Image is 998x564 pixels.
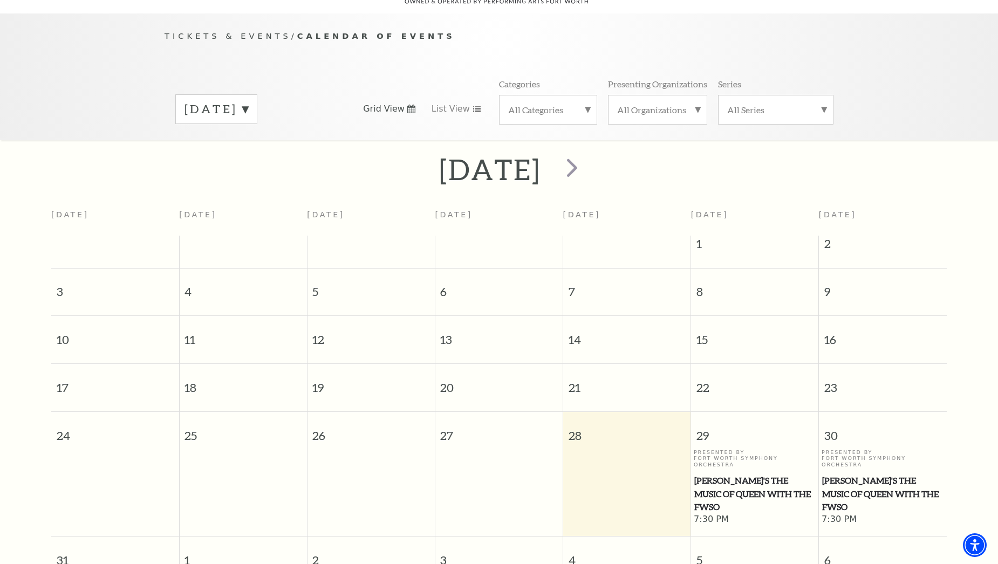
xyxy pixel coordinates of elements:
[694,514,816,526] span: 7:30 PM
[727,104,824,115] label: All Series
[180,316,307,353] span: 11
[51,364,179,401] span: 17
[51,412,179,449] span: 24
[165,31,291,40] span: Tickets & Events
[694,474,816,514] span: [PERSON_NAME]'s The Music of Queen with the FWSO
[691,412,818,449] span: 29
[184,101,248,118] label: [DATE]
[819,236,947,257] span: 2
[694,449,816,467] p: Presented By Fort Worth Symphony Orchestra
[435,316,563,353] span: 13
[432,103,470,115] span: List View
[439,152,541,187] h2: [DATE]
[563,269,691,306] span: 7
[180,364,307,401] span: 18
[435,269,563,306] span: 6
[551,150,591,189] button: next
[563,316,691,353] span: 14
[363,103,405,115] span: Grid View
[822,514,944,526] span: 7:30 PM
[435,412,563,449] span: 27
[307,269,435,306] span: 5
[608,78,707,90] p: Presenting Organizations
[307,316,435,353] span: 12
[179,204,307,236] th: [DATE]
[691,210,729,219] span: [DATE]
[819,364,947,401] span: 23
[51,269,179,306] span: 3
[691,269,818,306] span: 8
[691,316,818,353] span: 15
[563,364,691,401] span: 21
[435,364,563,401] span: 20
[819,316,947,353] span: 16
[563,412,691,449] span: 28
[165,30,833,43] p: /
[307,364,435,401] span: 19
[819,210,857,219] span: [DATE]
[435,204,563,236] th: [DATE]
[508,104,588,115] label: All Categories
[51,316,179,353] span: 10
[307,412,435,449] span: 26
[499,78,540,90] p: Categories
[691,236,818,257] span: 1
[963,533,987,557] div: Accessibility Menu
[180,269,307,306] span: 4
[563,204,691,236] th: [DATE]
[822,449,944,467] p: Presented By Fort Worth Symphony Orchestra
[51,204,179,236] th: [DATE]
[307,204,435,236] th: [DATE]
[819,269,947,306] span: 9
[822,474,944,514] span: [PERSON_NAME]'s The Music of Queen with the FWSO
[691,364,818,401] span: 22
[180,412,307,449] span: 25
[617,104,698,115] label: All Organizations
[718,78,741,90] p: Series
[297,31,455,40] span: Calendar of Events
[819,412,947,449] span: 30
